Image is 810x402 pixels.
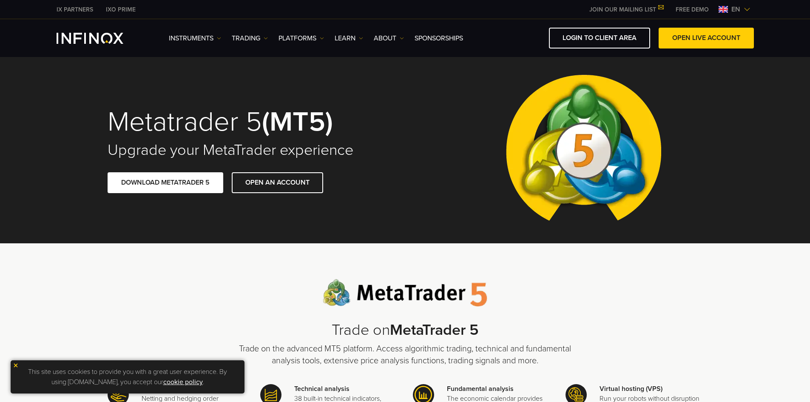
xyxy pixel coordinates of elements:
a: DOWNLOAD METATRADER 5 [108,172,223,193]
a: OPEN LIVE ACCOUNT [659,28,754,48]
a: TRADING [232,33,268,43]
a: Instruments [169,33,221,43]
strong: Virtual hosting (VPS) [600,385,662,393]
p: Trade on the advanced MT5 platform. Access algorithmic trading, technical and fundamental analysi... [235,343,575,367]
h1: Metatrader 5 [108,108,393,137]
a: Learn [335,33,363,43]
strong: (MT5) [262,105,333,139]
span: en [728,4,744,14]
a: OPEN AN ACCOUNT [232,172,323,193]
a: SPONSORSHIPS [415,33,463,43]
h2: Trade on [235,321,575,339]
img: yellow close icon [13,362,19,368]
a: INFINOX [99,5,142,14]
p: This site uses cookies to provide you with a great user experience. By using [DOMAIN_NAME], you a... [15,365,240,389]
h2: Upgrade your MetaTrader experience [108,141,393,160]
a: PLATFORMS [279,33,324,43]
a: INFINOX Logo [57,33,143,44]
a: LOGIN TO CLIENT AREA [549,28,650,48]
a: INFINOX MENU [669,5,715,14]
img: Meta Trader 5 [499,57,668,243]
a: cookie policy [163,378,203,386]
a: ABOUT [374,33,404,43]
strong: Fundamental analysis [447,385,514,393]
strong: MetaTrader 5 [390,321,479,339]
a: INFINOX [50,5,99,14]
strong: Technical analysis [294,385,350,393]
a: JOIN OUR MAILING LIST [583,6,669,13]
img: Meta Trader 5 logo [323,279,487,307]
